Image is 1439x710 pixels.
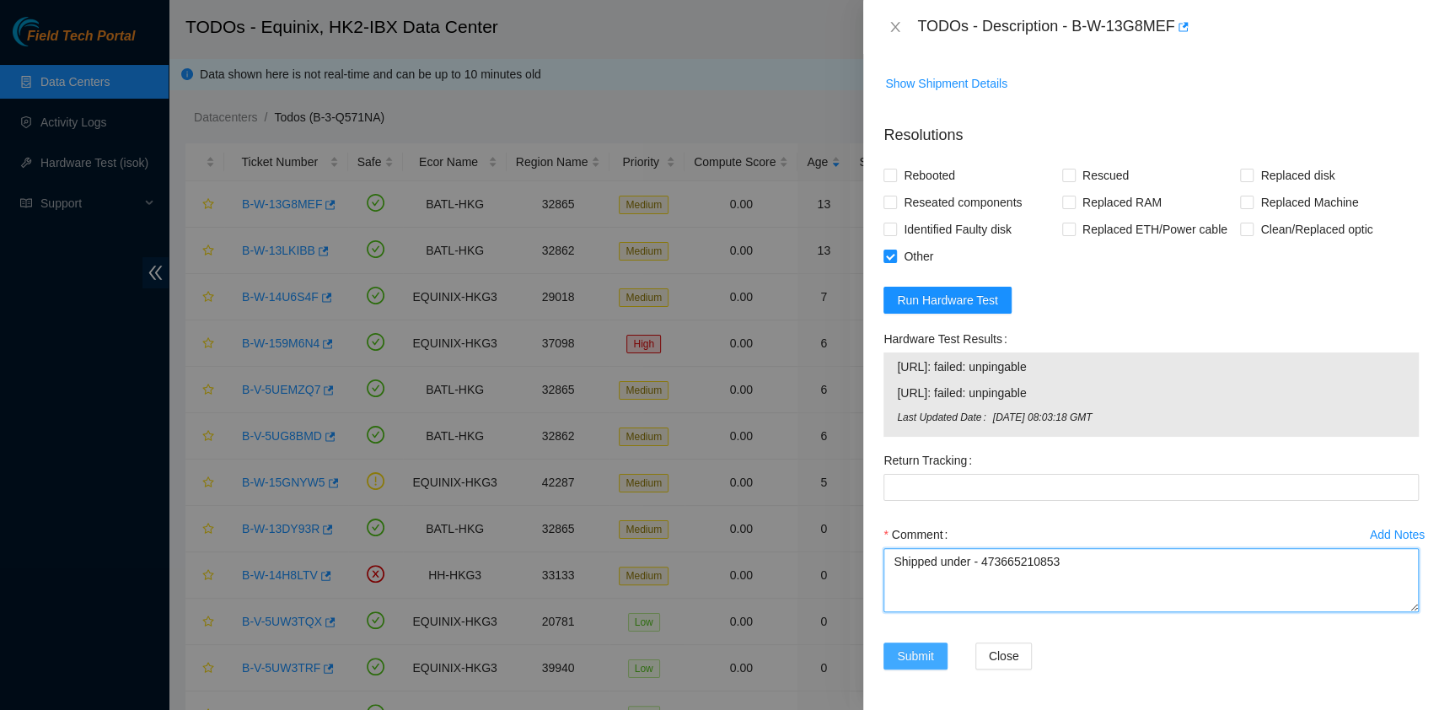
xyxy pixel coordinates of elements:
span: Submit [897,647,934,665]
label: Comment [883,521,954,548]
span: Clean/Replaced optic [1254,216,1379,243]
p: Resolutions [883,110,1419,147]
button: Show Shipment Details [884,70,1008,97]
div: TODOs - Description - B-W-13G8MEF [917,13,1419,40]
span: [DATE] 08:03:18 GMT [993,410,1405,426]
span: Reseated components [897,189,1028,216]
textarea: Comment [883,548,1419,612]
span: Other [897,243,940,270]
span: Close [989,647,1019,665]
span: [URL]: failed: unpingable [897,358,1405,376]
span: Replaced ETH/Power cable [1076,216,1234,243]
span: Replaced Machine [1254,189,1365,216]
span: Show Shipment Details [885,74,1007,93]
span: Rescued [1076,162,1136,189]
label: Hardware Test Results [883,325,1013,352]
span: Identified Faulty disk [897,216,1018,243]
span: Replaced disk [1254,162,1341,189]
span: Last Updated Date [897,410,992,426]
button: Submit [883,643,948,670]
div: Add Notes [1370,529,1425,541]
button: Close [883,19,907,35]
button: Run Hardware Test [883,287,1012,314]
span: Replaced RAM [1076,189,1168,216]
button: Close [975,643,1033,670]
label: Return Tracking [883,447,979,474]
span: [URL]: failed: unpingable [897,384,1405,402]
span: close [889,20,902,34]
span: Rebooted [897,162,962,189]
button: Add Notes [1369,521,1426,548]
span: Run Hardware Test [897,291,998,309]
input: Return Tracking [883,474,1419,501]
